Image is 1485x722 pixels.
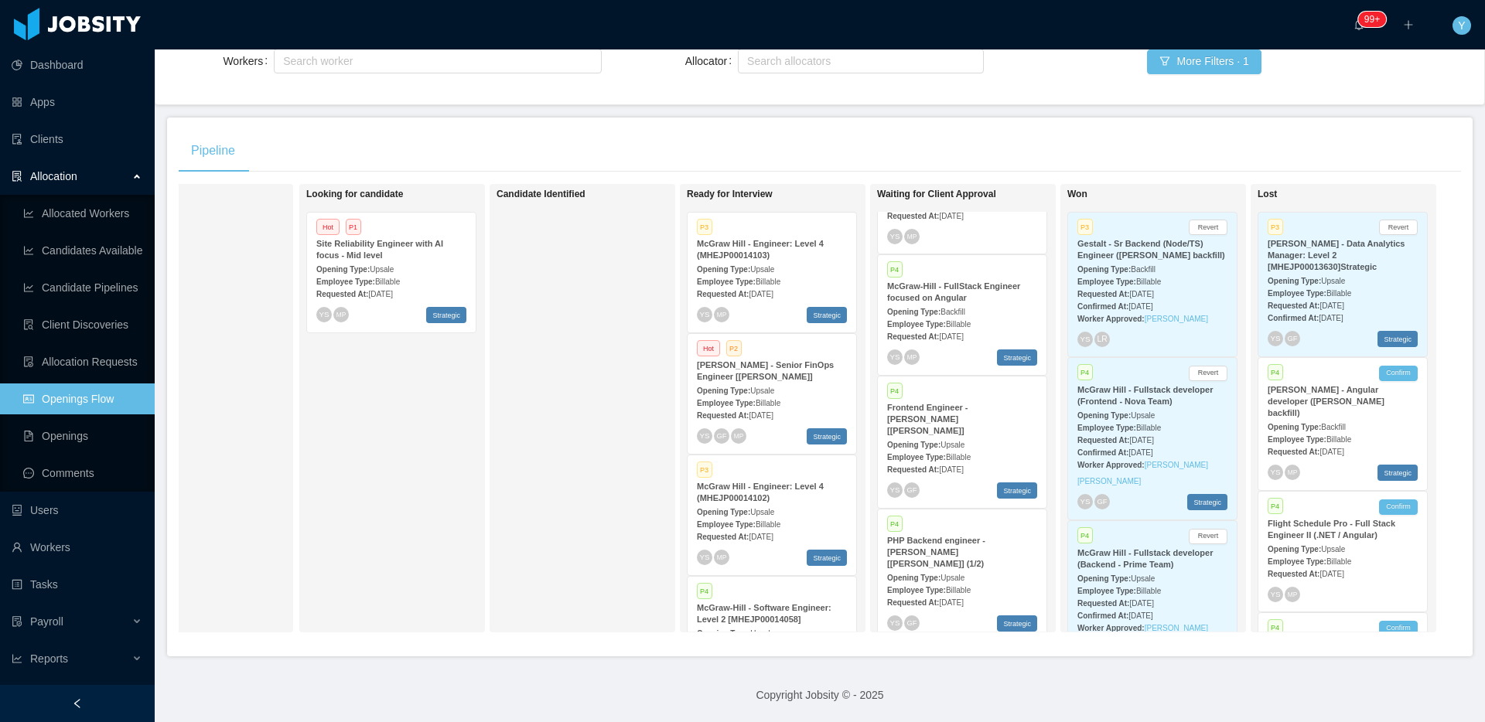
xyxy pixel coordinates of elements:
strong: Employee Type: [1268,289,1326,298]
strong: Worker Approved: [1077,315,1145,323]
input: Allocator [742,52,751,70]
span: YS [889,618,900,627]
span: [DATE] [1129,599,1153,608]
strong: Opening Type: [316,265,370,274]
span: Billable [946,320,971,329]
span: [DATE] [1319,570,1343,578]
span: LR [1097,335,1107,344]
span: P4 [1077,527,1093,543]
strong: Opening Type: [1268,277,1321,285]
span: [DATE] [939,598,963,607]
span: YS [1080,335,1090,344]
button: icon: filterMore Filters · 1 [1147,49,1261,74]
strong: Worker Approved: [1077,461,1145,469]
button: Revert [1379,220,1418,235]
i: icon: file-protect [12,616,22,627]
strong: McGraw Hill - Fullstack developer (Backend - Prime Team) [1077,548,1213,569]
span: P4 [887,261,903,278]
span: GF [716,431,726,439]
strong: Flight Schedule Pro - Full Stack Engineer II (.NET / Angular) [1268,519,1395,540]
strong: Gestalt - Sr Backend (Node/TS) Engineer ([PERSON_NAME] backfill) [1077,239,1225,260]
span: Upsale [750,387,774,395]
i: icon: solution [12,171,22,182]
span: Upsale [750,629,774,638]
strong: Opening Type: [697,387,750,395]
span: Payroll [30,615,63,628]
strong: Opening Type: [1268,423,1321,431]
span: P3 [1077,219,1093,235]
span: MP [734,432,743,439]
span: [DATE] [1319,448,1343,456]
span: [DATE] [749,533,773,541]
strong: Opening Type: [887,574,940,582]
h1: Ready for Interview [687,189,903,200]
span: P1 [346,219,361,235]
span: Strategic [1377,465,1418,481]
span: P2 [726,340,742,356]
a: [PERSON_NAME] [PERSON_NAME] [1077,461,1208,485]
span: MP [907,233,917,240]
span: Backfill [1321,423,1346,431]
strong: McGraw-Hill - Software Engineer: Level 2 [MHEJP00014058] [697,603,831,624]
strong: Confirmed At: [1268,314,1319,322]
strong: Worker Approved: [1077,624,1145,632]
span: Upsale [1321,277,1345,285]
a: icon: appstoreApps [12,87,142,117]
span: MP [907,353,917,360]
strong: Opening Type: [697,508,750,516]
span: YS [889,352,900,361]
span: MP [1288,468,1297,475]
strong: Requested At: [887,598,939,607]
i: icon: bell [1354,19,1364,30]
span: [DATE] [939,465,963,474]
span: Billable [375,278,400,286]
strong: Employee Type: [1268,435,1326,444]
span: P4 [887,516,903,532]
span: Strategic [807,307,847,323]
h1: Waiting for Client Approval [877,189,1094,200]
strong: Requested At: [1268,570,1319,578]
span: [DATE] [939,332,963,341]
h1: Lost [1258,189,1474,200]
span: YS [1270,590,1280,598]
i: icon: line-chart [12,653,22,664]
span: GF [1287,335,1297,342]
span: P3 [697,461,712,478]
span: Backfill [1131,265,1156,274]
h1: On Hold [114,189,331,200]
span: Upsale [750,508,774,516]
a: icon: robotUsers [12,495,142,526]
span: YS [319,310,329,318]
strong: Opening Type: [887,308,940,316]
strong: Employee Type: [887,586,946,594]
strong: PHP Backend engineer - [PERSON_NAME] [[PERSON_NAME]] (1/2) [887,536,985,568]
button: Revert [1189,220,1227,235]
a: icon: idcardOpenings Flow [23,383,142,414]
strong: [PERSON_NAME] - Angular developer ([PERSON_NAME] backfill) [1268,385,1384,417]
sup: 390 [1358,12,1386,27]
span: YS [1270,335,1280,343]
strong: Confirmed At: [1077,302,1128,311]
button: Confirm [1379,621,1418,636]
span: Billable [756,399,780,407]
a: icon: file-searchClient Discoveries [23,309,142,340]
strong: Frontend Engineer - [PERSON_NAME] [[PERSON_NAME]] [887,403,968,435]
strong: Employee Type: [887,320,946,329]
span: [DATE] [1129,290,1153,298]
span: Billable [946,586,971,594]
a: icon: line-chartCandidates Available [23,235,142,266]
a: icon: pie-chartDashboard [12,49,142,80]
strong: Employee Type: [316,278,375,286]
a: icon: userWorkers [12,532,142,563]
span: GF [906,485,917,493]
span: Upsale [940,574,964,582]
span: Allocation [30,170,77,182]
button: Confirm [1379,499,1418,515]
span: Strategic [1187,494,1227,510]
strong: Employee Type: [697,278,756,286]
h1: Candidate Identified [497,189,713,200]
span: GF [1097,498,1107,506]
strong: Opening Type: [1268,545,1321,553]
i: icon: plus [1403,19,1414,30]
strong: Opening Type: [697,629,750,638]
